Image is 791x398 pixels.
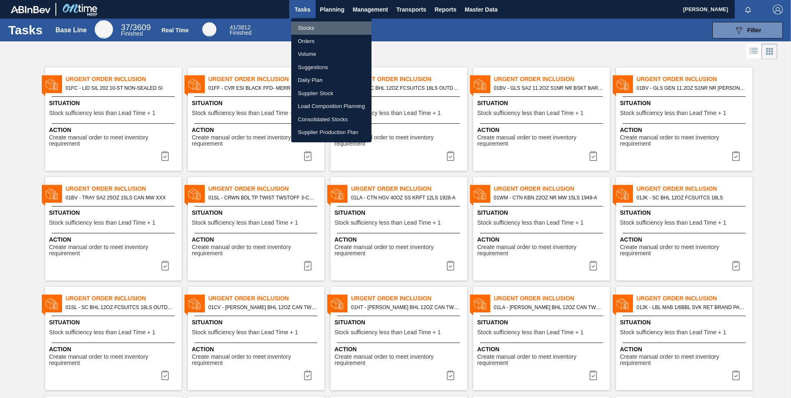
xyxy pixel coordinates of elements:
[291,113,372,126] a: Consolidated Stocks
[291,48,372,61] a: Volume
[291,61,372,74] a: Suggestions
[291,87,372,100] a: Supplier Stock
[291,74,372,87] a: Daily Plan
[291,35,372,48] a: Orders
[291,100,372,113] a: Load Composition Planning
[291,126,372,139] a: Supplier Production Plan
[291,22,372,35] a: Stocks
